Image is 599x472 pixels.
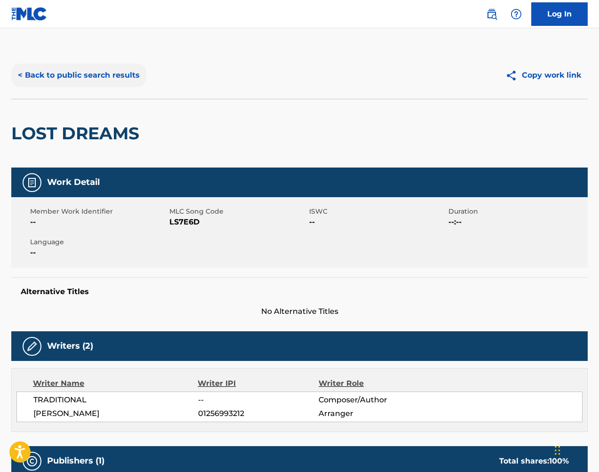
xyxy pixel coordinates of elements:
img: Publishers [26,456,38,467]
span: Duration [448,207,585,216]
span: -- [30,247,167,258]
div: Total shares: [499,456,569,467]
span: -- [30,216,167,228]
div: Drag [555,436,560,464]
div: Writer IPI [198,378,319,389]
button: < Back to public search results [11,64,146,87]
span: 01256993212 [198,408,319,419]
h5: Publishers (1) [47,456,104,466]
span: LS7E6D [169,216,306,228]
div: Help [507,5,526,24]
a: Log In [531,2,588,26]
iframe: Chat Widget [552,427,599,472]
span: Member Work Identifier [30,207,167,216]
span: TRADITIONAL [33,394,198,406]
button: Copy work link [499,64,588,87]
span: Arranger [319,408,428,419]
span: MLC Song Code [169,207,306,216]
img: search [486,8,497,20]
img: help [511,8,522,20]
h5: Alternative Titles [21,287,578,296]
img: Writers [26,341,38,352]
span: [PERSON_NAME] [33,408,198,419]
span: -- [309,216,446,228]
span: --:-- [448,216,585,228]
img: Copy work link [505,70,522,81]
div: Writer Role [319,378,429,389]
h5: Writers (2) [47,341,93,352]
span: Composer/Author [319,394,428,406]
span: 100 % [549,456,569,465]
img: MLC Logo [11,7,48,21]
img: Work Detail [26,177,38,188]
div: Writer Name [33,378,198,389]
span: Language [30,237,167,247]
span: ISWC [309,207,446,216]
h5: Work Detail [47,177,100,188]
span: No Alternative Titles [11,306,588,317]
span: -- [198,394,319,406]
a: Public Search [482,5,501,24]
h2: LOST DREAMS [11,123,144,144]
